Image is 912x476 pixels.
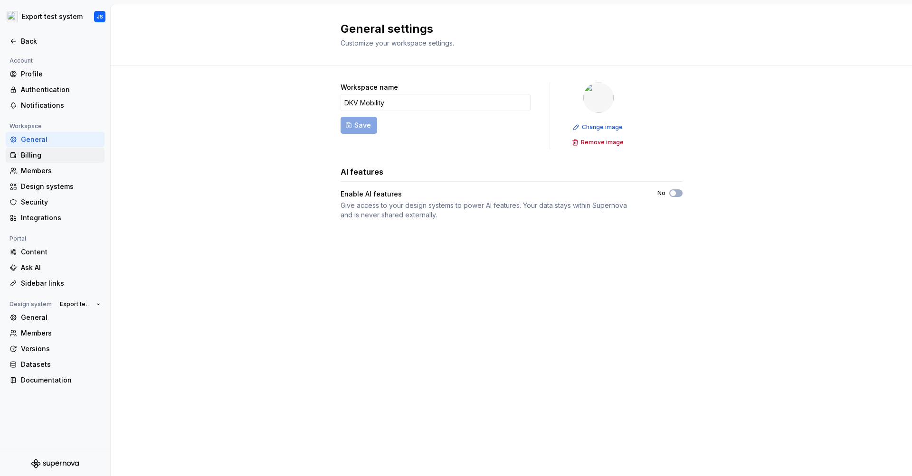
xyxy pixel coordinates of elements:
div: Versions [21,344,101,354]
div: General [21,313,101,322]
div: Design system [6,299,56,310]
div: Design systems [21,182,101,191]
a: Ask AI [6,260,104,275]
a: Datasets [6,357,104,372]
label: No [657,189,665,197]
div: Account [6,55,37,66]
button: Export test systemJS [2,6,108,27]
div: Give access to your design systems to power AI features. Your data stays within Supernova and is ... [341,201,640,220]
a: Notifications [6,98,104,113]
div: Notifications [21,101,101,110]
div: Back [21,37,101,46]
svg: Supernova Logo [31,459,79,468]
span: Customize your workspace settings. [341,39,454,47]
a: Integrations [6,210,104,225]
a: Security [6,195,104,210]
a: Members [6,163,104,178]
a: Versions [6,341,104,356]
div: Security [21,197,101,207]
h2: General settings [341,21,671,37]
img: e5527c48-e7d1-4d25-8110-9641689f5e10.png [583,83,614,113]
div: Billing [21,150,101,160]
div: Datasets [21,360,101,369]
div: Enable AI features [341,189,402,199]
div: Integrations [21,213,101,223]
span: Change image [582,123,623,131]
div: Profile [21,69,101,79]
div: Workspace [6,121,46,132]
div: Members [21,166,101,176]
button: Remove image [569,136,628,149]
a: Back [6,34,104,49]
div: Content [21,247,101,257]
a: Content [6,244,104,260]
span: Export test system [60,300,93,308]
div: Sidebar links [21,279,101,288]
a: General [6,132,104,147]
div: Ask AI [21,263,101,272]
h3: AI features [341,166,383,177]
div: Authentication [21,85,101,94]
a: Members [6,326,104,341]
div: Members [21,328,101,338]
div: JS [97,13,103,20]
img: e5527c48-e7d1-4d25-8110-9641689f5e10.png [7,11,18,22]
a: Profile [6,66,104,82]
label: Workspace name [341,83,398,92]
a: Sidebar links [6,276,104,291]
span: Remove image [581,139,624,146]
div: Portal [6,233,30,244]
a: Documentation [6,373,104,388]
button: Change image [570,121,627,134]
a: General [6,310,104,325]
a: Authentication [6,82,104,97]
a: Billing [6,148,104,163]
div: General [21,135,101,144]
div: Documentation [21,375,101,385]
div: Export test system [22,12,83,21]
a: Design systems [6,179,104,194]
